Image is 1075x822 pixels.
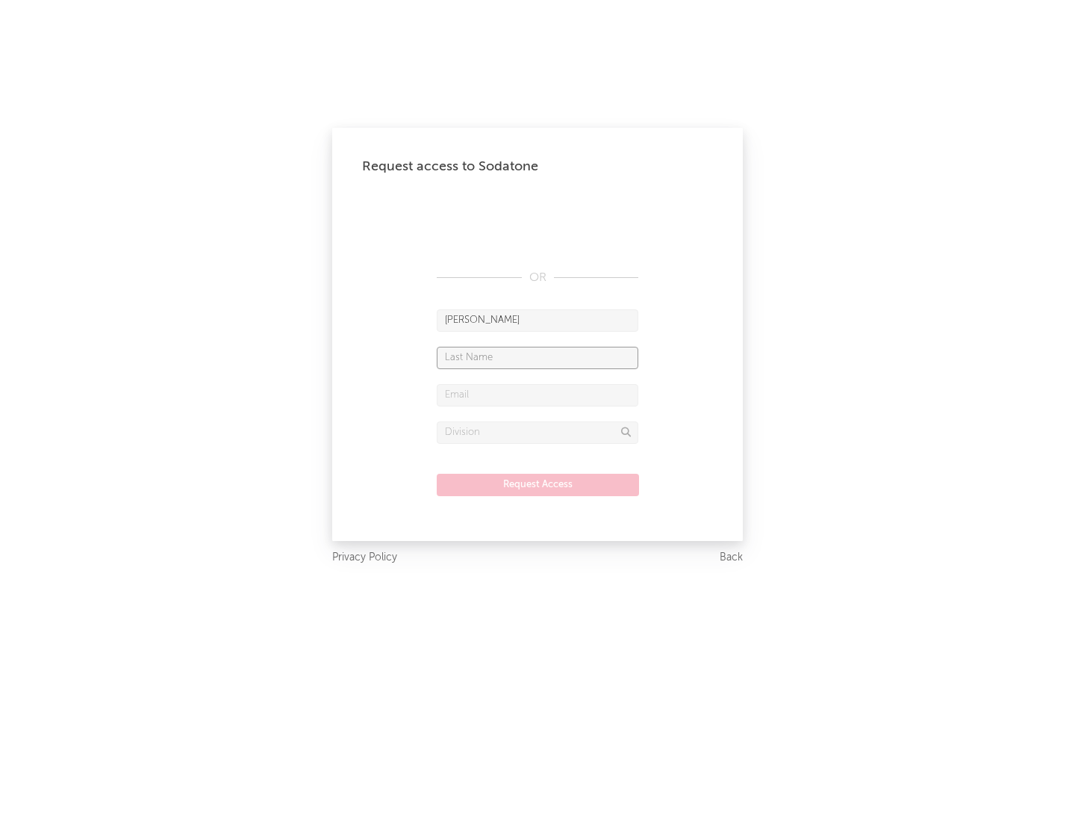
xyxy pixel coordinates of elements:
div: OR [437,269,638,287]
input: Last Name [437,347,638,369]
input: Email [437,384,638,407]
div: Request access to Sodatone [362,158,713,176]
input: First Name [437,309,638,332]
a: Privacy Policy [332,548,397,567]
input: Division [437,421,638,444]
a: Back [720,548,743,567]
button: Request Access [437,474,639,496]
